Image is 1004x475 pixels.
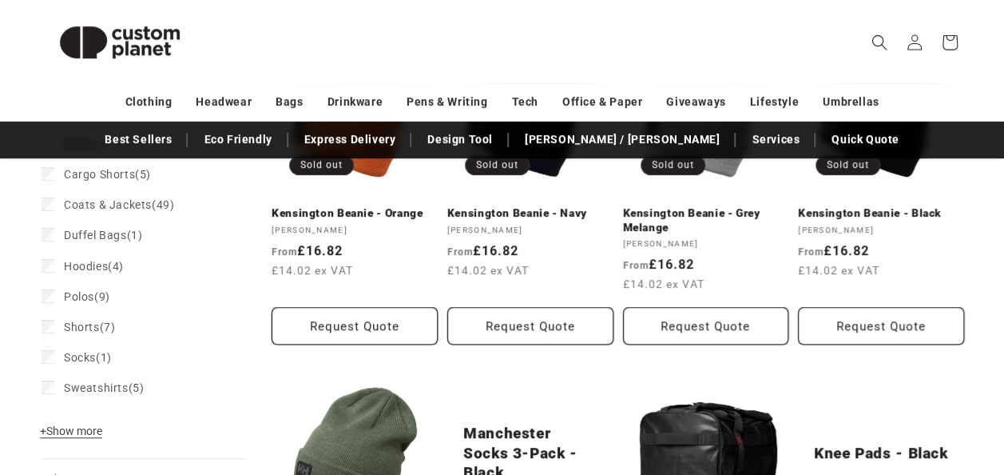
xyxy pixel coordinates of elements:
[64,290,94,303] span: Polos
[40,424,107,446] button: Show more
[272,307,438,345] button: Request Quote
[823,126,907,154] a: Quick Quote
[862,25,897,60] summary: Search
[64,381,144,395] span: (5)
[64,198,152,211] span: Coats & Jackets
[623,307,789,345] button: Request Quote
[823,88,879,116] a: Umbrellas
[447,307,613,345] button: Request Quote
[623,206,789,234] a: Kensington Beanie - Grey Melange
[798,206,964,221] a: Kensington Beanie - Black
[737,302,1004,475] div: Csevegés widget
[64,289,110,304] span: (9)
[196,126,280,154] a: Eco Friendly
[40,6,200,78] img: Custom Planet
[296,126,404,154] a: Express Delivery
[419,126,501,154] a: Design Tool
[64,351,96,364] span: Socks
[64,229,127,241] span: Duffel Bags
[40,425,102,437] span: Show more
[64,350,112,365] span: (1)
[272,206,438,221] a: Kensington Beanie - Orange
[750,88,799,116] a: Lifestyle
[64,168,135,181] span: Cargo Shorts
[196,88,252,116] a: Headwear
[97,126,180,154] a: Best Sellers
[64,321,100,333] span: Shorts
[511,88,538,116] a: Tech
[327,88,383,116] a: Drinkware
[125,88,173,116] a: Clothing
[276,88,303,116] a: Bags
[407,88,487,116] a: Pens & Writing
[447,206,613,221] a: Kensington Beanie - Navy
[737,302,1004,475] iframe: Chat Widget
[744,126,808,154] a: Services
[517,126,728,154] a: [PERSON_NAME] / [PERSON_NAME]
[64,167,151,182] span: (5)
[64,260,108,273] span: Hoodies
[64,381,129,394] span: Sweatshirts
[64,259,124,273] span: (4)
[64,320,115,334] span: (7)
[64,198,174,212] span: (49)
[64,228,142,242] span: (1)
[40,425,46,437] span: +
[666,88,725,116] a: Giveaways
[562,88,642,116] a: Office & Paper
